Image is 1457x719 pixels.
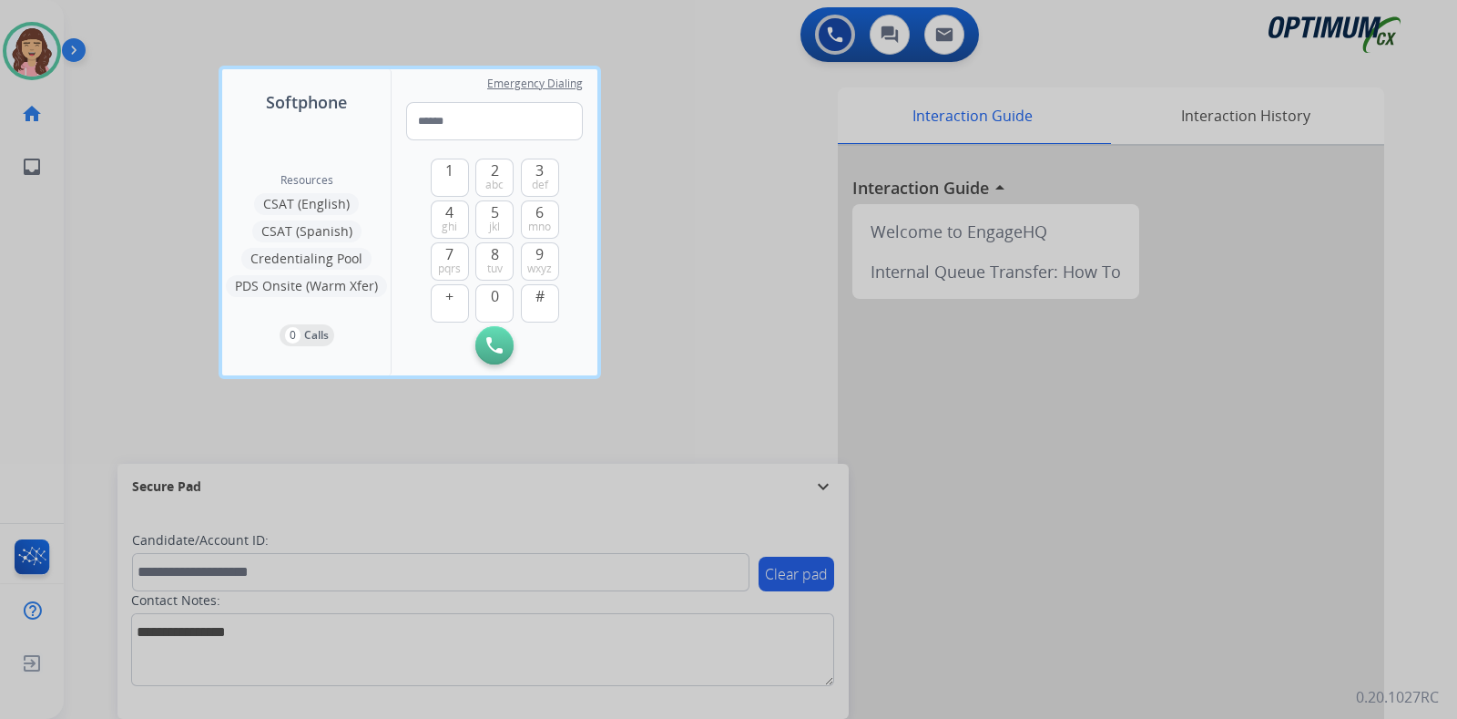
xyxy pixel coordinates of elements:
[445,201,453,223] span: 4
[491,243,499,265] span: 8
[535,201,544,223] span: 6
[431,200,469,239] button: 4ghi
[226,275,387,297] button: PDS Onsite (Warm Xfer)
[521,284,559,323] button: #
[535,285,545,307] span: #
[252,221,362,242] button: CSAT (Spanish)
[487,262,503,276] span: tuv
[475,159,514,197] button: 2abc
[527,262,552,276] span: wxyz
[1356,686,1439,708] p: 0.20.1027RC
[535,159,544,181] span: 3
[491,285,499,307] span: 0
[254,193,359,215] button: CSAT (English)
[521,242,559,281] button: 9wxyz
[528,220,551,234] span: mno
[487,77,583,91] span: Emergency Dialing
[485,178,504,192] span: abc
[285,327,301,344] p: 0
[489,220,500,234] span: jkl
[431,284,469,323] button: +
[535,243,544,265] span: 9
[280,173,333,188] span: Resources
[445,285,453,307] span: +
[491,159,499,181] span: 2
[521,200,559,239] button: 6mno
[438,262,461,276] span: pqrs
[304,327,329,344] p: Calls
[445,243,453,265] span: 7
[475,242,514,281] button: 8tuv
[280,324,334,346] button: 0Calls
[445,159,453,181] span: 1
[442,220,457,234] span: ghi
[475,284,514,323] button: 0
[431,242,469,281] button: 7pqrs
[266,89,347,115] span: Softphone
[486,337,503,354] img: call-button
[532,178,548,192] span: def
[491,201,499,223] span: 5
[431,159,469,197] button: 1
[521,159,559,197] button: 3def
[241,248,372,270] button: Credentialing Pool
[475,200,514,239] button: 5jkl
